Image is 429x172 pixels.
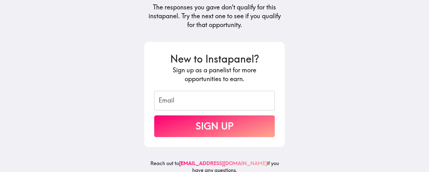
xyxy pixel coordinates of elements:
button: Sign Up [154,115,275,137]
h5: Sign up as a panelist for more opportunities to earn. [154,66,275,83]
h5: The responses you gave don't qualify for this instapanel. Try the next one to see if you qualify ... [144,3,285,29]
a: [EMAIL_ADDRESS][DOMAIN_NAME] [179,160,267,166]
h3: New to Instapanel? [154,52,275,66]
